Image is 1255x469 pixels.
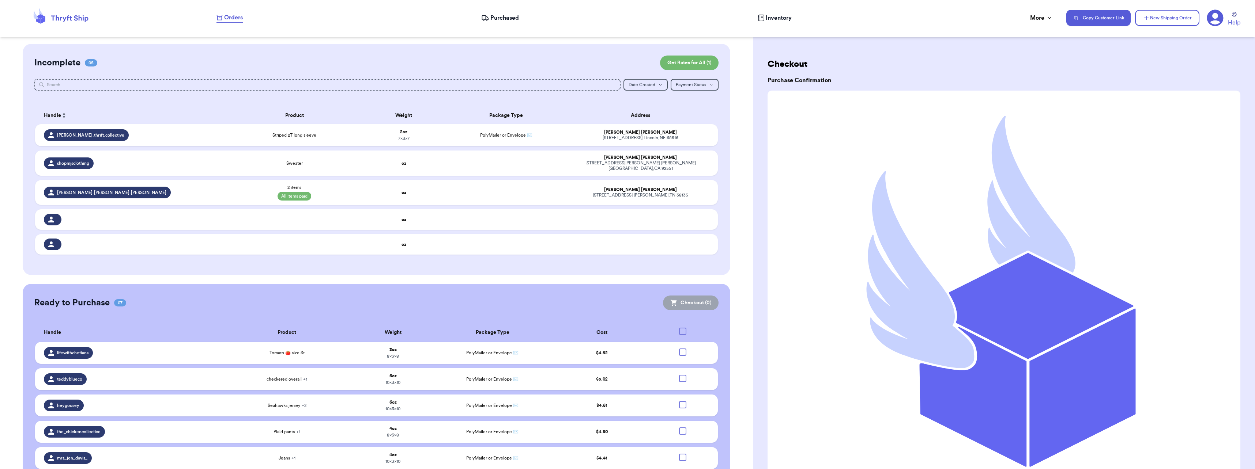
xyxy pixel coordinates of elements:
span: Inventory [766,14,792,22]
input: Search [34,79,621,91]
strong: oz [402,190,406,195]
span: Tomato 🍅 size 6t [270,350,305,356]
button: Get Rates for All (1) [660,56,719,70]
span: lifewithchetians [57,350,88,356]
span: 10 x 3 x 10 [385,407,400,411]
th: Address [568,107,718,124]
span: $ 4.80 [596,430,608,434]
button: Checkout (0) [663,295,719,310]
span: + 2 [302,403,306,408]
button: Sort ascending [61,111,67,120]
span: PolyMailer or Envelope ✉️ [466,377,519,381]
h2: Ready to Purchase [34,297,110,309]
span: [PERSON_NAME].[PERSON_NAME].[PERSON_NAME] [57,190,166,195]
span: Seahawks jersey [268,403,306,408]
strong: 6 oz [389,374,397,378]
span: Jeans [279,455,295,461]
span: 10 x 3 x 10 [385,380,400,385]
h2: Checkout [768,58,1240,70]
span: $ 4.41 [596,456,607,460]
span: shopmjsclothing [57,160,89,166]
span: teddyblueco [57,376,82,382]
span: mrs_jen_davis_ [57,455,87,461]
div: [STREET_ADDRESS][PERSON_NAME] [PERSON_NAME][GEOGRAPHIC_DATA] , CA 92551 [572,160,709,171]
span: 2 items [287,184,301,190]
span: Payment Status [676,83,706,87]
div: More [1030,14,1053,22]
button: Date Created [623,79,668,91]
span: PolyMailer or Envelope ✉️ [466,403,519,408]
strong: 3 oz [389,347,397,352]
span: 05 [85,59,97,66]
strong: 6 oz [389,400,397,404]
div: [STREET_ADDRESS] Lincoln , NE 68516 [572,135,709,141]
span: Orders [224,13,243,22]
strong: oz [402,242,406,247]
th: Package Type [433,323,552,342]
span: 7 x 3 x 7 [398,136,410,141]
th: Package Type [445,107,568,124]
span: PolyMailer or Envelope ✉️ [466,351,519,355]
span: Help [1228,18,1240,27]
th: Weight [353,323,433,342]
strong: oz [402,161,406,165]
span: Plaid pants [274,429,300,435]
span: [PERSON_NAME].thrift.collective [57,132,124,138]
span: 07 [114,299,126,306]
th: Product [226,107,363,124]
th: Product [221,323,353,342]
span: PolyMailer or Envelope ✉️ [466,456,519,460]
strong: oz [402,217,406,222]
a: Orders [216,13,243,23]
span: Date Created [629,83,655,87]
span: the_chickencollective [57,429,101,435]
span: Handle [44,329,61,336]
span: + 1 [296,430,300,434]
strong: 4 oz [389,426,397,431]
span: heygoosey [57,403,79,408]
button: New Shipping Order [1135,10,1199,26]
div: [PERSON_NAME] [PERSON_NAME] [572,187,709,192]
h3: Purchase Confirmation [768,76,1240,85]
span: $ 4.61 [596,403,607,408]
strong: 4 oz [389,453,397,457]
span: Purchased [490,14,519,22]
span: Striped 2T long sleeve [272,132,316,138]
strong: 2 oz [400,130,407,134]
th: Weight [363,107,445,124]
button: Copy Customer Link [1066,10,1131,26]
span: Sweater [286,160,303,166]
span: All items paid [278,192,311,201]
a: Help [1228,12,1240,27]
h2: Incomplete [34,57,80,69]
span: PolyMailer or Envelope ✉️ [466,430,519,434]
div: [PERSON_NAME] [PERSON_NAME] [572,130,709,135]
span: 10 x 3 x 10 [385,459,400,464]
div: [PERSON_NAME] [PERSON_NAME] [572,155,709,160]
span: checkered overall [267,376,307,382]
th: Cost [552,323,652,342]
a: Inventory [758,14,792,22]
div: [STREET_ADDRESS] [PERSON_NAME] , TN 38135 [572,192,709,198]
a: Purchased [481,14,519,22]
button: Payment Status [671,79,719,91]
span: Handle [44,112,61,119]
span: $ 5.02 [596,377,608,381]
span: + 1 [291,456,295,460]
span: $ 4.52 [596,351,608,355]
span: 8 x 3 x 8 [387,354,399,358]
span: 8 x 3 x 8 [387,433,399,437]
span: PolyMailer or Envelope ✉️ [480,133,532,137]
span: + 1 [303,377,307,381]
